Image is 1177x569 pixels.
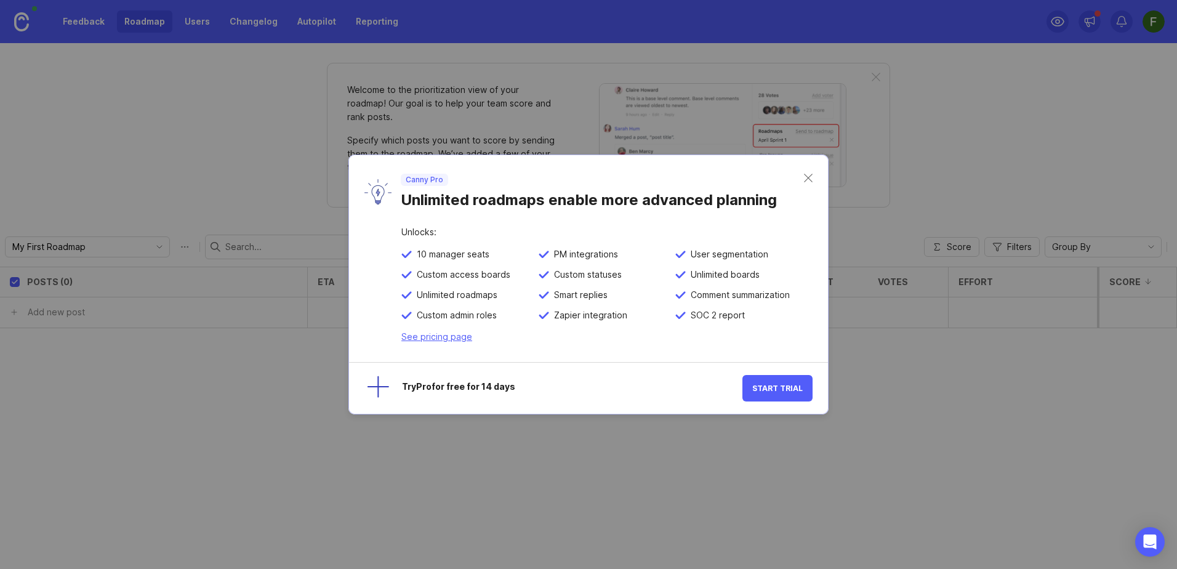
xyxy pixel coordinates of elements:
[686,249,768,260] span: User segmentation
[549,289,608,301] span: Smart replies
[401,186,804,209] div: Unlimited roadmaps enable more advanced planning
[412,249,489,260] span: 10 manager seats
[752,384,803,393] span: Start Trial
[1135,527,1165,557] div: Open Intercom Messenger
[742,375,813,402] button: Start Trial
[401,331,472,342] a: See pricing page
[364,179,392,204] img: lyW0TRAiArAAAAAASUVORK5CYII=
[402,382,742,394] div: Try Pro for free for 14 days
[549,310,627,321] span: Zapier integration
[412,289,497,301] span: Unlimited roadmaps
[686,289,790,301] span: Comment summarization
[412,269,510,280] span: Custom access boards
[401,228,813,249] div: Unlocks:
[412,310,497,321] span: Custom admin roles
[686,269,760,280] span: Unlimited boards
[406,175,443,185] p: Canny Pro
[549,269,622,280] span: Custom statuses
[549,249,618,260] span: PM integrations
[686,310,745,321] span: SOC 2 report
